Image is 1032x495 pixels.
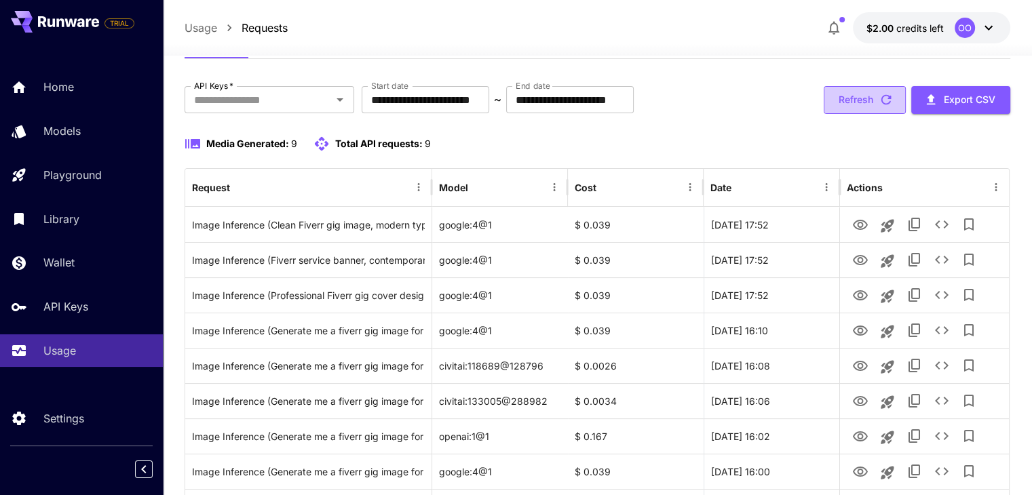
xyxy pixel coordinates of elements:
[335,138,423,149] span: Total API requests:
[847,182,883,193] div: Actions
[901,281,928,309] button: Copy TaskUUID
[847,245,874,273] button: View
[432,277,568,313] div: google:4@1
[242,20,288,36] a: Requests
[105,18,134,28] span: TRIAL
[704,242,839,277] div: 03 Oct, 2025 17:52
[432,207,568,242] div: google:4@1
[874,318,901,345] button: Launch in playground
[704,277,839,313] div: 03 Oct, 2025 17:52
[568,242,704,277] div: $ 0.039
[145,457,163,481] div: Collapse sidebar
[206,138,289,149] span: Media Generated:
[185,20,288,36] nav: breadcrumb
[817,178,836,197] button: Menu
[192,419,425,454] div: Click to copy prompt
[43,123,81,139] p: Models
[928,458,955,485] button: See details
[43,410,84,427] p: Settings
[516,80,550,92] label: End date
[710,182,731,193] div: Date
[192,349,425,383] div: Click to copy prompt
[955,352,982,379] button: Add to library
[955,458,982,485] button: Add to library
[824,86,906,114] button: Refresh
[192,207,425,242] div: Click to copy prompt
[104,15,134,31] span: Add your payment card to enable full platform functionality.
[432,348,568,383] div: civitai:118689@128796
[901,352,928,379] button: Copy TaskUUID
[955,18,975,38] div: OO
[847,387,874,414] button: View
[874,389,901,416] button: Launch in playground
[928,317,955,344] button: See details
[432,418,568,454] div: openai:1@1
[192,384,425,418] div: Click to copy prompt
[847,281,874,309] button: View
[575,182,596,193] div: Cost
[896,22,944,34] span: credits left
[425,138,431,149] span: 9
[439,182,468,193] div: Model
[955,422,982,450] button: Add to library
[568,454,704,489] div: $ 0.039
[704,207,839,242] div: 03 Oct, 2025 17:52
[704,313,839,348] div: 03 Oct, 2025 16:10
[371,80,408,92] label: Start date
[987,178,1006,197] button: Menu
[192,454,425,489] div: Click to copy prompt
[291,138,297,149] span: 9
[955,211,982,238] button: Add to library
[874,212,901,239] button: Launch in playground
[928,352,955,379] button: See details
[911,86,1010,114] button: Export CSV
[866,22,896,34] span: $2.00
[704,383,839,418] div: 03 Oct, 2025 16:06
[928,422,955,450] button: See details
[568,277,704,313] div: $ 0.039
[494,92,501,108] p: ~
[470,178,489,197] button: Sort
[901,246,928,273] button: Copy TaskUUID
[901,317,928,344] button: Copy TaskUUID
[432,454,568,489] div: google:4@1
[43,79,74,95] p: Home
[330,90,349,109] button: Open
[432,313,568,348] div: google:4@1
[847,210,874,238] button: View
[901,422,928,450] button: Copy TaskUUID
[704,454,839,489] div: 03 Oct, 2025 16:00
[192,313,425,348] div: Click to copy prompt
[704,348,839,383] div: 03 Oct, 2025 16:08
[43,167,102,183] p: Playground
[568,207,704,242] div: $ 0.039
[901,458,928,485] button: Copy TaskUUID
[43,342,76,359] p: Usage
[928,387,955,414] button: See details
[874,248,901,275] button: Launch in playground
[874,283,901,310] button: Launch in playground
[681,178,700,197] button: Menu
[847,316,874,344] button: View
[874,353,901,380] button: Launch in playground
[955,246,982,273] button: Add to library
[568,383,704,418] div: $ 0.0034
[847,351,874,379] button: View
[866,21,944,35] div: $2.00
[847,457,874,485] button: View
[568,418,704,454] div: $ 0.167
[733,178,752,197] button: Sort
[432,242,568,277] div: google:4@1
[955,387,982,414] button: Add to library
[874,424,901,451] button: Launch in playground
[568,348,704,383] div: $ 0.0026
[901,211,928,238] button: Copy TaskUUID
[432,383,568,418] div: civitai:133005@288982
[192,278,425,313] div: Click to copy prompt
[409,178,428,197] button: Menu
[185,20,217,36] a: Usage
[43,298,88,315] p: API Keys
[545,178,564,197] button: Menu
